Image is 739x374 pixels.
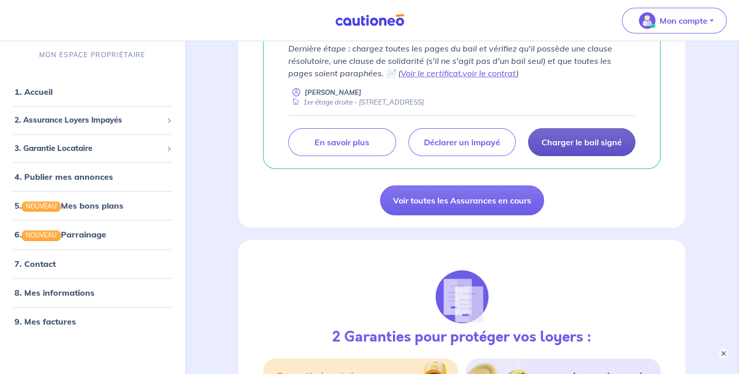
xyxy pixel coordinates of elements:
[14,114,162,126] span: 2. Assurance Loyers Impayés
[434,269,490,325] img: justif-loupe
[639,12,655,29] img: illu_account_valid_menu.svg
[463,68,516,78] a: voir le contrat
[4,224,180,245] div: 6.NOUVEAUParrainage
[288,97,424,107] div: 1er étage droite - [STREET_ADDRESS]
[424,137,500,147] p: Déclarer un impayé
[4,282,180,302] div: 8. Mes informations
[315,137,369,147] p: En savoir plus
[408,128,516,156] a: Déclarer un impayé
[4,81,180,102] div: 1. Accueil
[331,14,408,27] img: Cautioneo
[622,8,727,33] button: illu_account_valid_menu.svgMon compte
[4,110,180,130] div: 2. Assurance Loyers Impayés
[14,172,113,182] a: 4. Publier mes annonces
[14,200,123,211] a: 5.NOUVEAUMes bons plans
[305,88,362,97] p: [PERSON_NAME]
[14,142,162,154] span: 3. Garantie Locataire
[39,50,145,60] p: MON ESPACE PROPRIÉTAIRE
[4,138,180,158] div: 3. Garantie Locataire
[288,128,396,156] a: En savoir plus
[14,287,94,297] a: 8. Mes informations
[14,87,53,97] a: 1. Accueil
[4,195,180,216] div: 5.NOUVEAUMes bons plans
[718,348,729,359] button: ×
[14,229,106,240] a: 6.NOUVEAUParrainage
[288,42,635,79] p: Dernière étape : chargez toutes les pages du bail et vérifiez qu'il possède une clause résolutoir...
[380,185,544,215] a: Voir toutes les Assurances en cours
[4,253,180,274] div: 7. Contact
[4,311,180,331] div: 9. Mes factures
[4,166,180,187] div: 4. Publier mes annonces
[14,316,76,326] a: 9. Mes factures
[332,329,592,346] h3: 2 Garanties pour protéger vos loyers :
[401,68,461,78] a: Voir le certificat
[528,128,635,156] a: Charger le bail signé
[14,258,56,268] a: 7. Contact
[660,14,708,27] p: Mon compte
[541,137,622,147] p: Charger le bail signé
